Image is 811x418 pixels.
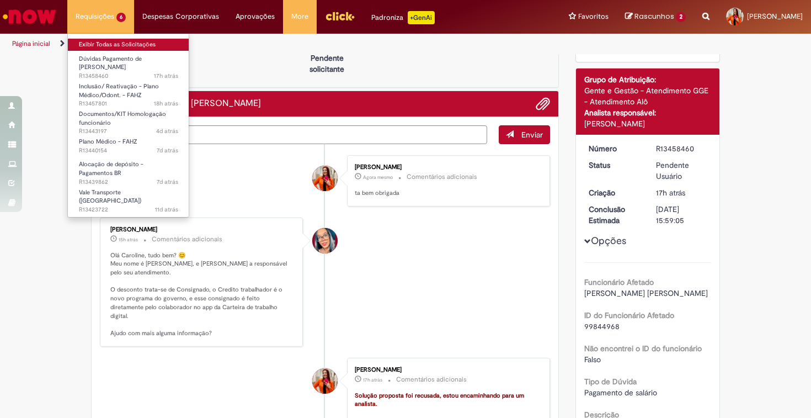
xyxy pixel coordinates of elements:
div: Caroline Gewehr Engel [312,368,338,394]
a: Aberto R13457801 : Inclusão/ Reativação - Plano Médico/Odont. - FAHZ [68,81,189,104]
small: Comentários adicionais [407,172,477,182]
span: 11d atrás [155,205,178,214]
time: 25/08/2025 09:55:10 [156,127,178,135]
div: Grupo de Atribuição: [584,74,712,85]
span: More [291,11,308,22]
time: 28/08/2025 16:20:15 [119,236,138,243]
dt: Conclusão Estimada [580,204,648,226]
span: R13440154 [79,146,178,155]
time: 28/08/2025 14:58:42 [656,188,685,198]
small: Comentários adicionais [396,375,467,384]
div: Gente e Gestão - Atendimento GGE - Atendimento Alô [584,85,712,107]
span: Agora mesmo [363,174,393,181]
b: Tipo de Dúvida [584,377,637,387]
a: Aberto R13440154 : Plano Médico - FAHZ [68,136,189,156]
button: Enviar [499,125,550,144]
small: Comentários adicionais [152,235,222,244]
a: Rascunhos [625,12,686,22]
span: Falso [584,354,601,364]
time: 29/08/2025 07:38:58 [363,174,393,181]
span: 4d atrás [156,127,178,135]
time: 28/08/2025 14:58:43 [154,72,178,80]
img: click_logo_yellow_360x200.png [325,8,355,24]
span: R13443197 [79,127,178,136]
a: Aberto R13458460 : Dúvidas Pagamento de Salário [68,53,189,77]
span: 6 [116,13,126,22]
button: Adicionar anexos [536,97,550,111]
span: Enviar [521,130,543,140]
b: Não encontrei o ID do funcionário [584,343,702,353]
div: R13458460 [656,143,707,154]
b: Funcionário Afetado [584,277,654,287]
span: Aprovações [236,11,275,22]
a: Aberto R13439862 : Alocação de depósito - Pagamentos BR [68,158,189,182]
div: [PERSON_NAME] [110,226,294,233]
span: 17h atrás [154,72,178,80]
span: Favoritos [578,11,609,22]
span: 7d atrás [157,178,178,186]
span: R13423722 [79,205,178,214]
time: 18/08/2025 09:45:29 [155,205,178,214]
div: [DATE] 15:59:05 [656,204,707,226]
ul: Requisições [67,33,189,218]
div: 28/08/2025 14:58:42 [656,187,707,198]
dt: Número [580,143,648,154]
span: Alocação de depósito - Pagamentos BR [79,160,143,177]
span: R13439862 [79,178,178,187]
span: 2 [676,12,686,22]
span: Inclusão/ Reativação - Plano Médico/Odont. - FAHZ [79,82,159,99]
time: 28/08/2025 13:19:09 [154,99,178,108]
span: Dúvidas Pagamento de [PERSON_NAME] [79,55,142,72]
div: Caroline Gewehr Engel [312,166,338,191]
p: Pendente solicitante [300,52,354,75]
span: Requisições [76,11,114,22]
span: Pagamento de salário [584,388,657,398]
span: [PERSON_NAME] [PERSON_NAME] [584,288,708,298]
span: Despesas Corporativas [142,11,219,22]
img: ServiceNow [1,6,58,28]
time: 22/08/2025 14:28:50 [157,146,178,155]
span: Rascunhos [634,11,674,22]
div: Pendente Usuário [656,160,707,182]
p: +GenAi [408,11,435,24]
textarea: Digite sua mensagem aqui... [100,125,487,144]
a: Página inicial [12,39,50,48]
font: Solução proposta foi recusada, estou encaminhando para um analista. [355,391,526,409]
dt: Criação [580,187,648,198]
time: 28/08/2025 14:59:16 [363,377,382,383]
a: Exibir Todas as Solicitações [68,39,189,51]
span: Documentos/KIT Homologação funcionário [79,110,166,127]
p: ta bem obrigada [355,189,538,198]
div: Maira Priscila Da Silva Arnaldo [312,228,338,253]
div: Padroniza [371,11,435,24]
time: 22/08/2025 13:19:53 [157,178,178,186]
a: Aberto R13443197 : Documentos/KIT Homologação funcionário [68,108,189,132]
span: 15h atrás [119,236,138,243]
span: Vale Transporte ([GEOGRAPHIC_DATA]) [79,188,141,205]
span: R13458460 [79,72,178,81]
b: ID do Funcionário Afetado [584,310,674,320]
span: R13457801 [79,99,178,108]
div: Analista responsável: [584,107,712,118]
span: 99844968 [584,321,620,331]
dt: Status [580,160,648,171]
ul: Trilhas de página [8,34,532,54]
p: Olá Caroline, tudo bem? 😊 Meu nome é [PERSON_NAME], e [PERSON_NAME] a responsável pelo seu atendi... [110,251,294,338]
span: [PERSON_NAME] [747,12,803,21]
span: 17h atrás [363,377,382,383]
a: Aberto R13423722 : Vale Transporte (VT) [68,187,189,210]
span: 17h atrás [656,188,685,198]
span: Plano Médico - FAHZ [79,137,137,146]
div: [PERSON_NAME] [355,164,538,171]
span: 18h atrás [154,99,178,108]
div: [PERSON_NAME] [584,118,712,129]
div: [PERSON_NAME] [355,367,538,373]
span: 7d atrás [157,146,178,155]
